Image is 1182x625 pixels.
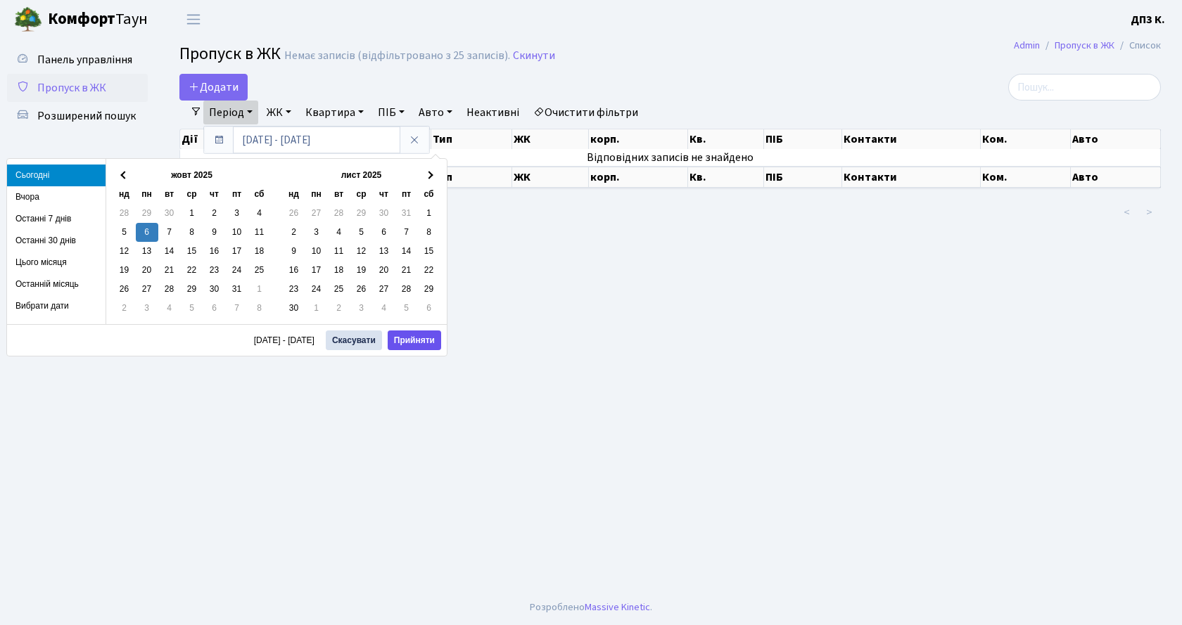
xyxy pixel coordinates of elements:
td: 6 [418,299,440,318]
a: Пропуск в ЖК [7,74,148,102]
li: Сьогодні [7,165,106,186]
span: Панель управління [37,52,132,67]
span: Додати [189,79,239,95]
td: 17 [305,261,328,280]
span: Розширений пошук [37,108,136,124]
td: 23 [203,261,226,280]
a: Massive Kinetic [585,600,650,614]
div: Розроблено . [530,600,652,615]
b: ДП3 К. [1131,12,1165,27]
b: Комфорт [48,8,115,30]
span: Пропуск в ЖК [37,80,106,96]
td: 7 [158,223,181,242]
td: 22 [181,261,203,280]
a: Admin [1014,38,1040,53]
td: 15 [418,242,440,261]
td: 9 [283,242,305,261]
td: 7 [226,299,248,318]
td: 18 [248,242,271,261]
button: Прийняти [388,330,441,350]
a: Авто [413,101,458,124]
td: 30 [373,204,395,223]
td: 20 [373,261,395,280]
th: нд [283,185,305,204]
td: 20 [136,261,158,280]
td: 29 [136,204,158,223]
td: 8 [181,223,203,242]
td: 28 [395,280,418,299]
li: Цього місяця [7,252,106,273]
th: лист 2025 [305,166,418,185]
td: 1 [305,299,328,318]
th: Дії [180,129,262,149]
td: 2 [328,299,350,318]
td: 9 [203,223,226,242]
nav: breadcrumb [993,31,1182,60]
td: 6 [373,223,395,242]
td: 10 [226,223,248,242]
th: ЖК [512,129,589,149]
td: 3 [305,223,328,242]
span: Пропуск в ЖК [179,41,281,66]
th: Авто [1071,167,1161,188]
td: 14 [158,242,181,261]
td: 3 [136,299,158,318]
td: 29 [350,204,373,223]
th: ПІБ [764,129,842,149]
td: 25 [328,280,350,299]
td: 26 [283,204,305,223]
a: Розширений пошук [7,102,148,130]
td: 6 [136,223,158,242]
th: пт [395,185,418,204]
td: 26 [113,280,136,299]
td: 31 [226,280,248,299]
td: 2 [203,204,226,223]
a: Період [203,101,258,124]
th: чт [373,185,395,204]
td: 30 [203,280,226,299]
td: 29 [181,280,203,299]
a: Очистити фільтри [528,101,644,124]
td: 27 [373,280,395,299]
th: ПІБ [764,167,842,188]
td: 13 [373,242,395,261]
a: Додати [179,74,248,101]
td: 19 [113,261,136,280]
a: Квартира [300,101,369,124]
td: 4 [248,204,271,223]
button: Переключити навігацію [176,8,211,31]
th: Кв. [688,129,764,149]
td: 30 [158,204,181,223]
td: 30 [283,299,305,318]
td: 26 [350,280,373,299]
a: Пропуск в ЖК [1055,38,1114,53]
td: 1 [418,204,440,223]
li: Вчора [7,186,106,208]
th: корп. [589,167,688,188]
th: пн [136,185,158,204]
th: Ком. [981,129,1071,149]
th: Авто [1071,129,1161,149]
td: 1 [181,204,203,223]
td: 11 [248,223,271,242]
td: 12 [350,242,373,261]
td: 31 [395,204,418,223]
td: 18 [328,261,350,280]
td: 22 [418,261,440,280]
li: Останні 7 днів [7,208,106,230]
td: 23 [283,280,305,299]
td: 13 [136,242,158,261]
td: 4 [373,299,395,318]
td: 5 [113,223,136,242]
td: 7 [395,223,418,242]
th: сб [248,185,271,204]
th: корп. [589,129,688,149]
span: Таун [48,8,148,32]
td: 16 [203,242,226,261]
th: ср [350,185,373,204]
td: 5 [181,299,203,318]
li: Останній місяць [7,273,106,295]
th: ЖК [512,167,589,188]
span: [DATE] - [DATE] [254,336,320,344]
td: 8 [418,223,440,242]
